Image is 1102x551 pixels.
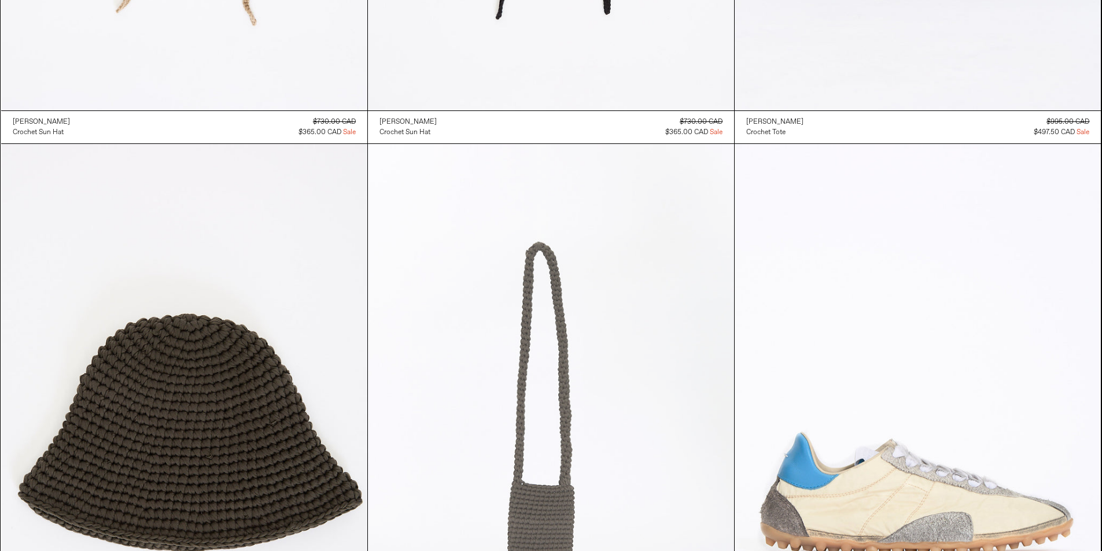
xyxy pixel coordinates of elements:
[710,127,723,138] span: Sale
[1046,117,1089,127] s: $995.00 CAD
[1077,127,1089,138] span: Sale
[680,117,723,127] s: $730.00 CAD
[298,128,341,137] span: $365.00 CAD
[746,117,804,127] a: [PERSON_NAME]
[665,128,708,137] span: $365.00 CAD
[746,128,786,138] div: Crochet Tote
[13,117,70,127] a: [PERSON_NAME]
[1034,128,1075,137] span: $497.50 CAD
[13,127,70,138] a: Crochet Sun Hat
[313,117,356,127] s: $730.00 CAD
[379,117,437,127] a: [PERSON_NAME]
[343,127,356,138] span: Sale
[746,127,804,138] a: Crochet Tote
[13,128,64,138] div: Crochet Sun Hat
[379,128,430,138] div: Crochet Sun Hat
[379,127,437,138] a: Crochet Sun Hat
